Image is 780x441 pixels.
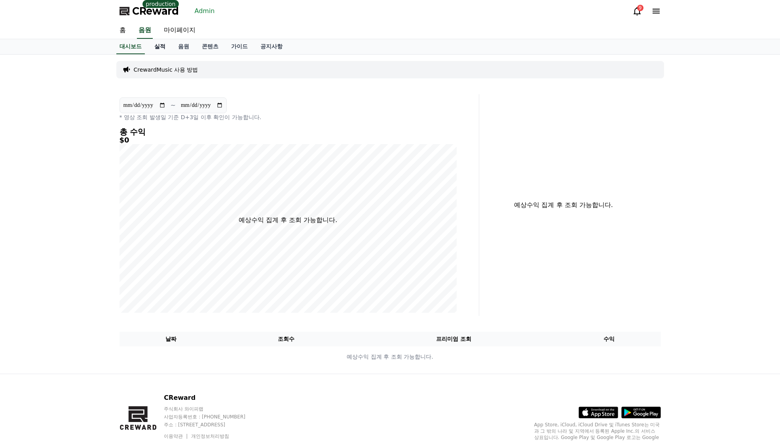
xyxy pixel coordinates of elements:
[2,251,52,271] a: Home
[120,353,660,361] p: 예상수익 집계 후 조회 가능합니다.
[350,332,558,346] th: 프리미엄 조회
[120,332,223,346] th: 날짜
[52,251,102,271] a: Messages
[486,200,642,210] p: 예상수익 집계 후 조회 가능합니다.
[134,66,198,74] a: CrewardMusic 사용 방법
[164,393,303,403] p: CReward
[171,101,176,110] p: ~
[225,39,254,54] a: 가이드
[191,433,229,439] a: 개인정보처리방침
[117,263,137,269] span: Settings
[120,136,457,144] h5: $0
[164,414,303,420] p: 사업자등록번호 : [PHONE_NUMBER]
[20,263,34,269] span: Home
[120,5,179,17] a: CReward
[222,332,349,346] th: 조회수
[116,39,145,54] a: 대시보드
[66,263,89,270] span: Messages
[120,127,457,136] h4: 총 수익
[558,332,661,346] th: 수익
[164,422,303,428] p: 주소 : [STREET_ADDRESS]
[120,113,457,121] p: * 영상 조회 발생일 기준 D+3일 이후 확인이 가능합니다.
[148,39,172,54] a: 실적
[192,5,218,17] a: Admin
[172,39,195,54] a: 음원
[102,251,152,271] a: Settings
[164,406,303,412] p: 주식회사 와이피랩
[195,39,225,54] a: 콘텐츠
[637,5,643,11] div: 9
[113,22,132,39] a: 홈
[137,22,153,39] a: 음원
[132,5,179,17] span: CReward
[158,22,202,39] a: 마이페이지
[164,433,189,439] a: 이용약관
[239,215,337,225] p: 예상수익 집계 후 조회 가능합니다.
[254,39,289,54] a: 공지사항
[632,6,642,16] a: 9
